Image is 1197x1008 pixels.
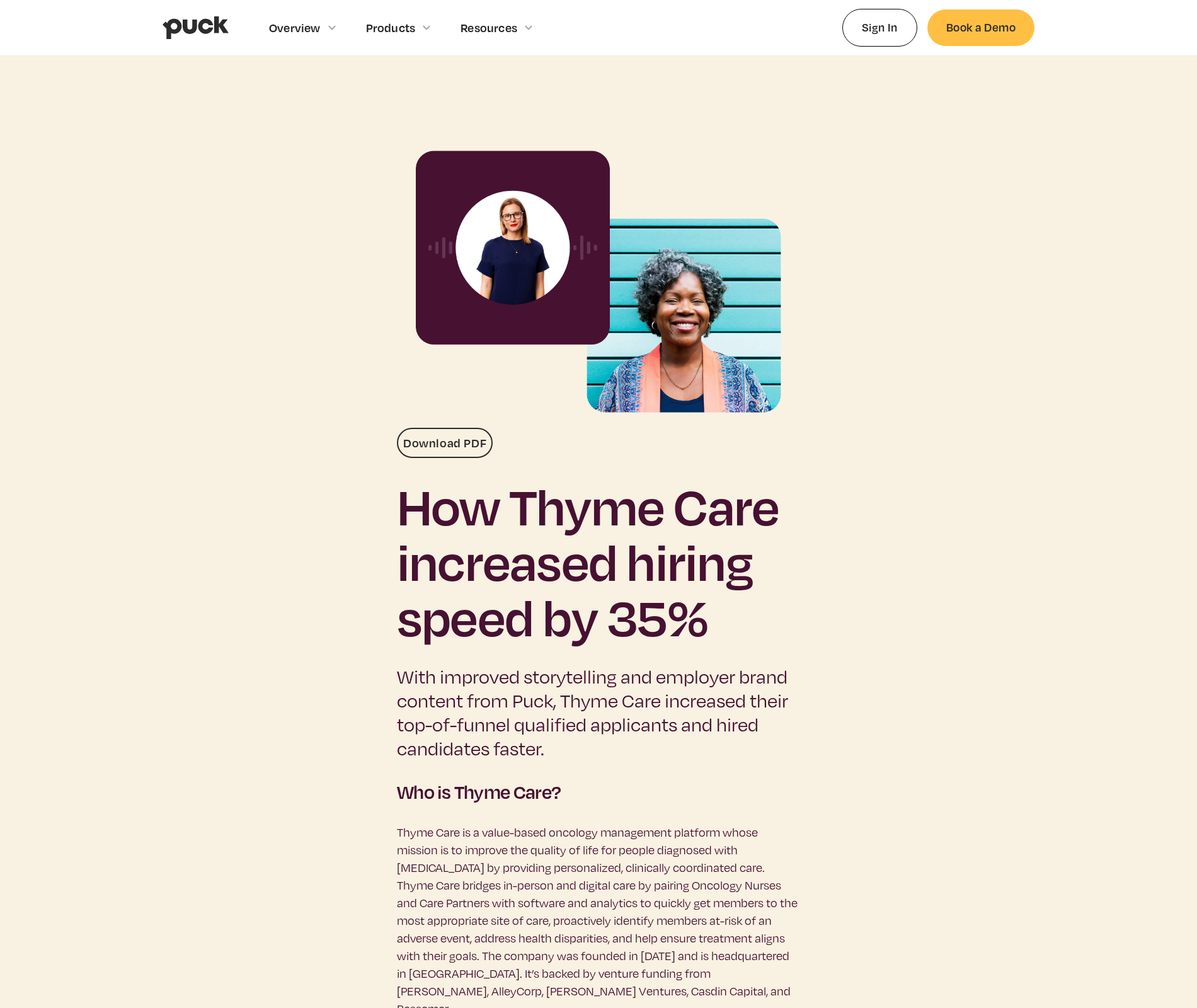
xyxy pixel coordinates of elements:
[461,21,517,35] div: Resources
[397,478,800,644] h1: How Thyme Care increased hiring speed by 35%
[366,21,416,35] div: Products
[397,781,800,803] h2: Who is Thyme Care?
[269,21,321,35] div: Overview
[927,9,1034,45] a: Book a Demo
[397,665,800,760] p: With improved storytelling and employer brand content from Puck, Thyme Care increased their top-o...
[397,428,493,458] a: Download PDF
[842,9,917,46] a: Sign In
